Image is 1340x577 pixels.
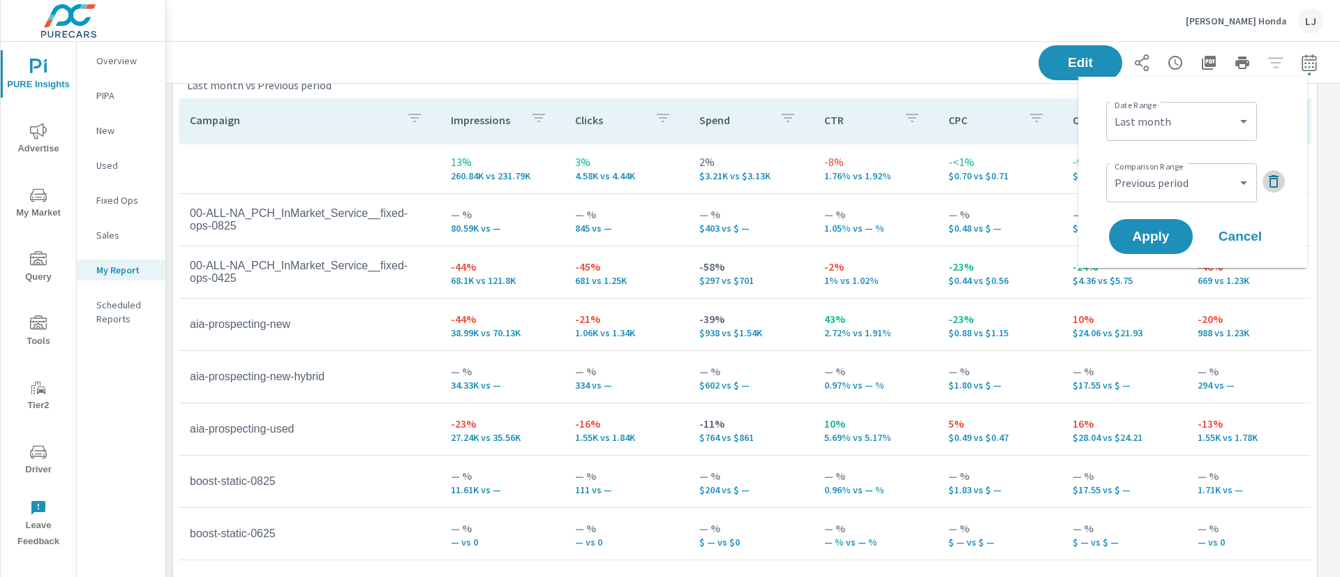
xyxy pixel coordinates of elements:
[1,42,76,555] div: nav menu
[451,415,553,432] p: -23%
[451,223,553,234] p: 80,588 vs —
[1198,219,1282,254] button: Cancel
[451,363,553,380] p: — %
[575,363,677,380] p: — %
[5,444,72,478] span: Driver
[948,223,1050,234] p: $0.48 vs $ —
[451,153,553,170] p: 13%
[948,153,1050,170] p: -<1%
[824,467,926,484] p: — %
[1073,170,1175,181] p: $12.30 vs $13.52
[948,170,1050,181] p: $0.70 vs $0.71
[1073,113,1141,127] p: CPM
[1052,57,1108,69] span: Edit
[179,516,440,551] td: boost-static-0625
[1128,49,1156,77] button: Share Report
[575,310,677,327] p: -21%
[948,113,1017,127] p: CPC
[575,537,677,548] p: — vs 0
[5,380,72,414] span: Tier2
[451,310,553,327] p: -44%
[1198,415,1300,432] p: -13%
[1073,537,1175,548] p: $ — vs $ —
[187,77,332,93] p: Last month vs Previous period
[451,380,553,391] p: 34,327 vs —
[96,263,154,277] p: My Report
[1198,467,1300,484] p: — %
[948,275,1050,286] p: $0.44 vs $0.56
[1198,327,1300,338] p: 988 vs 1.23K
[699,153,801,170] p: 2%
[948,432,1050,443] p: $0.49 vs $0.47
[1073,520,1175,537] p: — %
[699,484,801,495] p: $204 vs $ —
[451,327,553,338] p: 38,985 vs 70,126
[451,275,553,286] p: 68,098 vs 121,802
[575,484,677,495] p: 111 vs —
[5,187,72,221] span: My Market
[77,120,165,141] div: New
[96,89,154,103] p: PIPA
[1073,153,1175,170] p: -9%
[5,59,72,93] span: PURE Insights
[1073,380,1175,391] p: $17.55 vs $ —
[77,85,165,106] div: PIPA
[190,113,395,127] p: Campaign
[948,206,1050,223] p: — %
[699,467,801,484] p: — %
[824,537,926,548] p: — % vs — %
[699,275,801,286] p: $297 vs $701
[1123,230,1179,243] span: Apply
[1073,310,1175,327] p: 10%
[179,359,440,394] td: aia-prospecting-new-hybrid
[1298,8,1323,33] div: LJ
[699,380,801,391] p: $602 vs $ —
[824,520,926,537] p: — %
[451,113,519,127] p: Impressions
[1073,484,1175,495] p: $17.55 vs $ —
[1073,467,1175,484] p: — %
[451,484,553,495] p: 11,606 vs —
[699,520,801,537] p: — %
[179,248,440,296] td: 00-ALL-NA_PCH_InMarket_Service__fixed-ops-0425
[699,537,801,548] p: $ — vs $0
[824,275,926,286] p: 1% vs 1.02%
[948,537,1050,548] p: $ — vs $ —
[948,363,1050,380] p: — %
[1073,327,1175,338] p: $24.06 vs $21.93
[96,228,154,242] p: Sales
[948,415,1050,432] p: 5%
[179,412,440,447] td: aia-prospecting-used
[824,415,926,432] p: 10%
[575,520,677,537] p: — %
[1198,520,1300,537] p: — %
[451,467,553,484] p: — %
[96,123,154,137] p: New
[699,415,801,432] p: -11%
[699,113,768,127] p: Spend
[948,380,1050,391] p: $1.80 vs $ —
[1212,230,1268,243] span: Cancel
[179,307,440,342] td: aia-prospecting-new
[948,467,1050,484] p: — %
[948,258,1050,275] p: -23%
[5,315,72,350] span: Tools
[1073,206,1175,223] p: — %
[96,54,154,68] p: Overview
[699,310,801,327] p: -39%
[948,520,1050,537] p: — %
[824,170,926,181] p: 1.76% vs 1.92%
[1073,415,1175,432] p: 16%
[1038,45,1122,80] button: Edit
[1073,363,1175,380] p: — %
[5,500,72,550] span: Leave Feedback
[179,464,440,499] td: boost-static-0825
[1198,310,1300,327] p: -20%
[575,113,643,127] p: Clicks
[1198,484,1300,495] p: 1,713 vs —
[1186,15,1287,27] p: [PERSON_NAME] Honda
[699,327,801,338] p: $938 vs $1,538
[824,153,926,170] p: -8%
[699,223,801,234] p: $403 vs $ —
[451,206,553,223] p: — %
